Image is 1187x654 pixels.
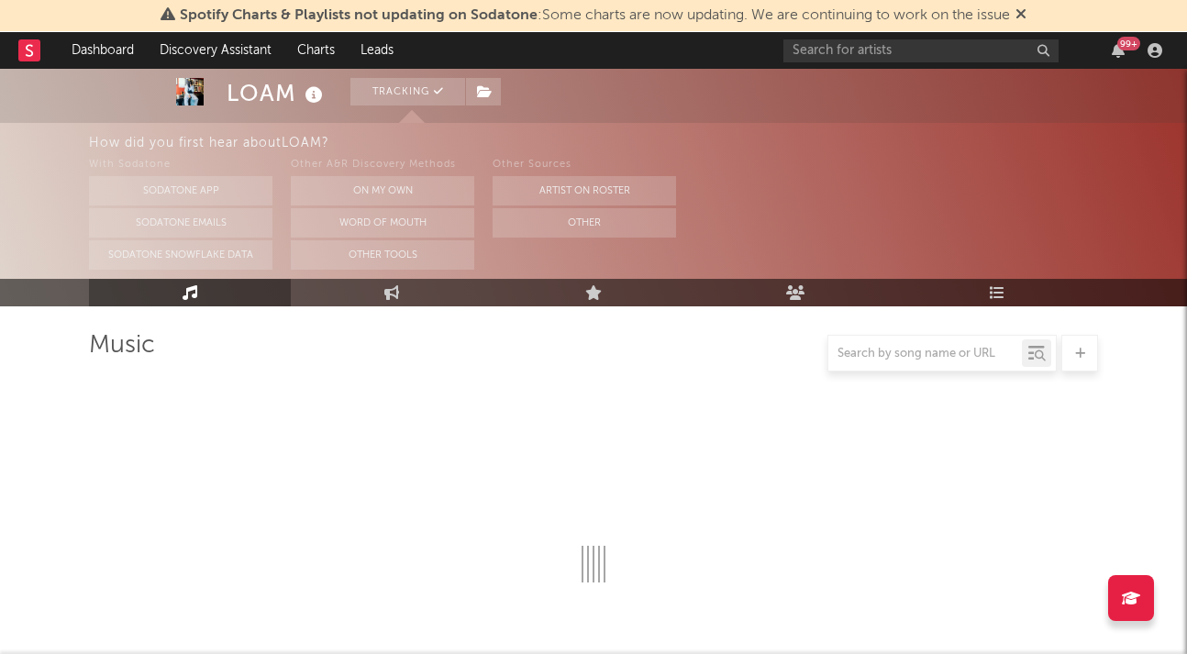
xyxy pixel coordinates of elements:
div: Other Sources [493,154,676,176]
a: Charts [284,32,348,69]
a: Dashboard [59,32,147,69]
button: Sodatone Emails [89,208,272,238]
div: With Sodatone [89,154,272,176]
button: 99+ [1112,43,1125,58]
span: Dismiss [1015,8,1026,23]
div: 99 + [1117,37,1140,50]
a: Leads [348,32,406,69]
input: Search for artists [783,39,1059,62]
button: On My Own [291,176,474,205]
button: Sodatone Snowflake Data [89,240,272,270]
button: Tracking [350,78,465,105]
button: Sodatone App [89,176,272,205]
span: : Some charts are now updating. We are continuing to work on the issue [180,8,1010,23]
div: Other A&R Discovery Methods [291,154,474,176]
button: Artist on Roster [493,176,676,205]
button: Other Tools [291,240,474,270]
input: Search by song name or URL [828,347,1022,361]
span: Spotify Charts & Playlists not updating on Sodatone [180,8,538,23]
a: Discovery Assistant [147,32,284,69]
div: How did you first hear about LOAM ? [89,132,1187,154]
button: Word Of Mouth [291,208,474,238]
button: Other [493,208,676,238]
div: LOAM [227,78,327,108]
